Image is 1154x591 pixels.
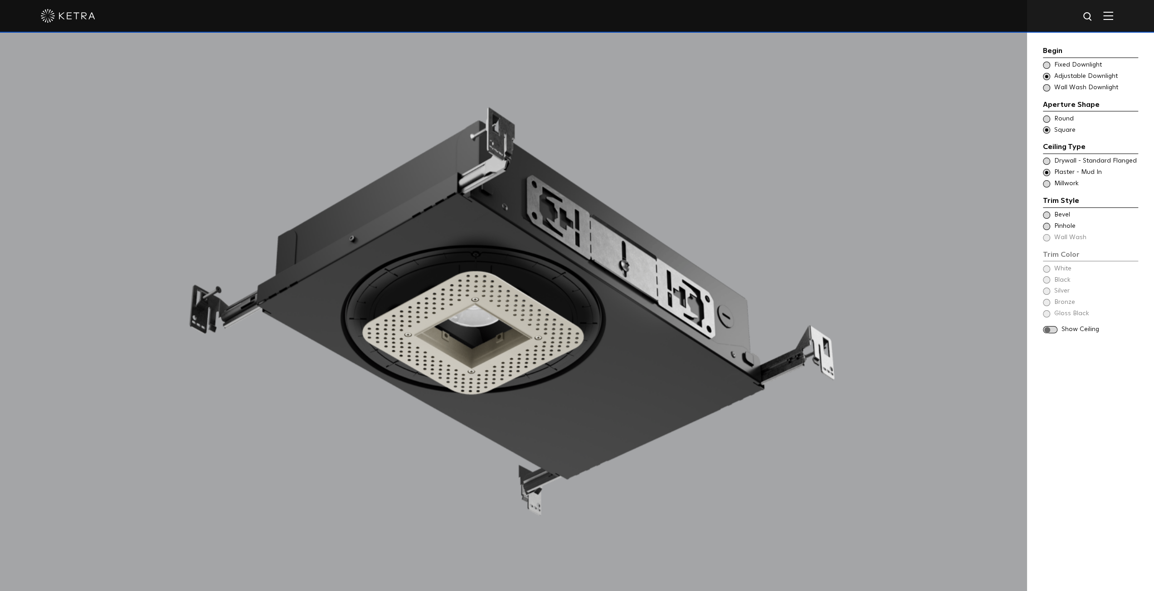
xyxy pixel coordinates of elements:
[1054,222,1137,231] span: Pinhole
[1103,11,1113,20] img: Hamburger%20Nav.svg
[1054,126,1137,135] span: Square
[1043,45,1138,58] div: Begin
[41,9,95,23] img: ketra-logo-2019-white
[1054,83,1137,92] span: Wall Wash Downlight
[1061,325,1138,334] span: Show Ceiling
[1054,157,1137,166] span: Drywall - Standard Flanged
[1054,72,1137,81] span: Adjustable Downlight
[1054,179,1137,188] span: Millwork
[1054,168,1137,177] span: Plaster - Mud In
[1043,195,1138,208] div: Trim Style
[1054,61,1137,70] span: Fixed Downlight
[1043,99,1138,112] div: Aperture Shape
[1082,11,1094,23] img: search icon
[1054,115,1137,124] span: Round
[1043,141,1138,154] div: Ceiling Type
[1054,211,1137,220] span: Bevel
